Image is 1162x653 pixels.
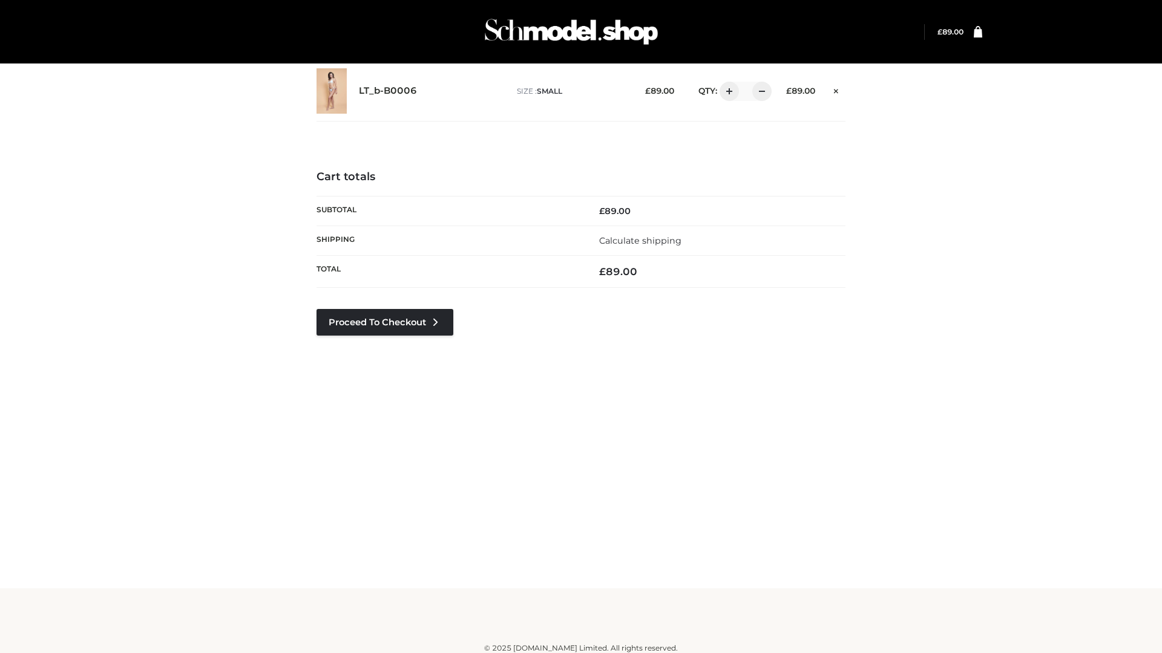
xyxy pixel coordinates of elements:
p: size : [517,86,626,97]
a: Remove this item [827,82,845,97]
img: Schmodel Admin 964 [481,8,662,56]
h4: Cart totals [317,171,845,184]
div: QTY: [686,82,767,101]
span: £ [599,206,605,216]
span: £ [599,265,606,278]
img: LT_b-B0006 - SMALL [317,68,347,114]
th: Shipping [317,226,581,255]
span: £ [645,86,651,96]
a: LT_b-B0006 [359,85,417,97]
span: £ [786,86,792,96]
th: Subtotal [317,196,581,226]
bdi: 89.00 [786,86,815,96]
bdi: 89.00 [937,27,963,36]
a: £89.00 [937,27,963,36]
bdi: 89.00 [599,265,637,278]
bdi: 89.00 [645,86,674,96]
a: Proceed to Checkout [317,309,453,336]
a: Calculate shipping [599,235,681,246]
span: £ [937,27,942,36]
th: Total [317,256,581,288]
span: SMALL [537,86,562,96]
bdi: 89.00 [599,206,631,216]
